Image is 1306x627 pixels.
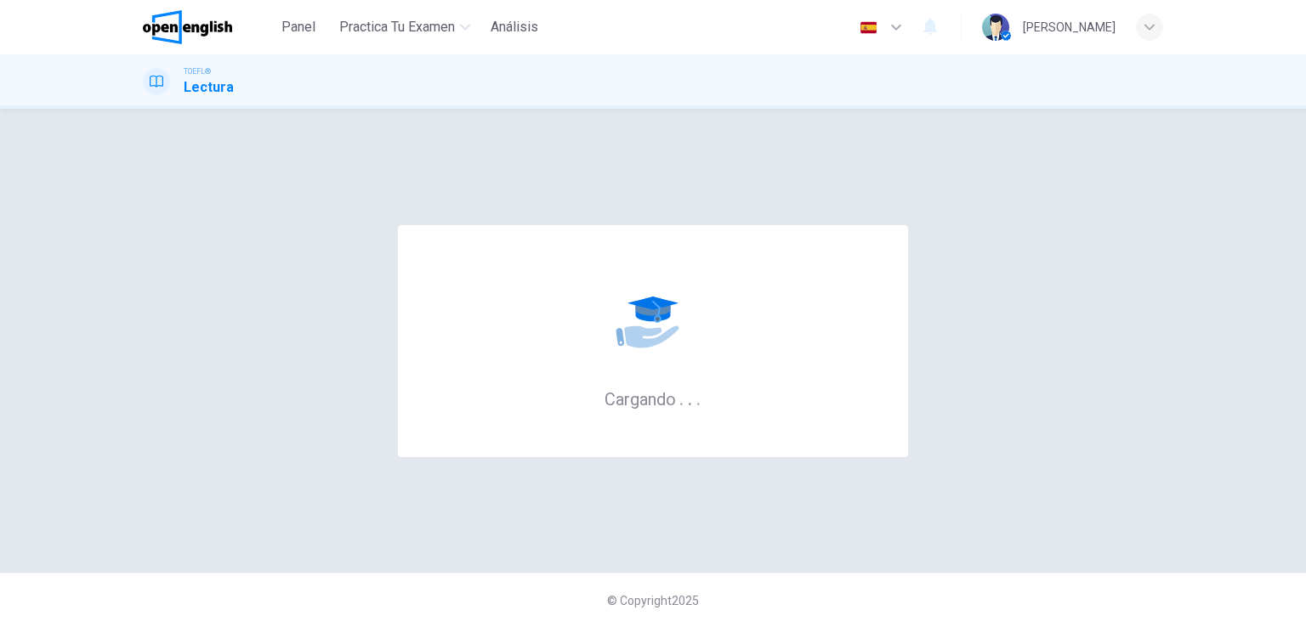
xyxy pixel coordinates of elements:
[143,10,271,44] a: OpenEnglish logo
[679,383,684,411] h6: .
[271,12,326,42] button: Panel
[491,17,538,37] span: Análisis
[332,12,477,42] button: Practica tu examen
[982,14,1009,41] img: Profile picture
[605,387,701,410] h6: Cargando
[858,21,879,34] img: es
[143,10,232,44] img: OpenEnglish logo
[696,383,701,411] h6: .
[484,12,545,42] button: Análisis
[184,65,211,77] span: TOEFL®
[607,594,699,607] span: © Copyright 2025
[687,383,693,411] h6: .
[184,77,234,98] h1: Lectura
[339,17,455,37] span: Practica tu examen
[281,17,315,37] span: Panel
[1023,17,1116,37] div: [PERSON_NAME]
